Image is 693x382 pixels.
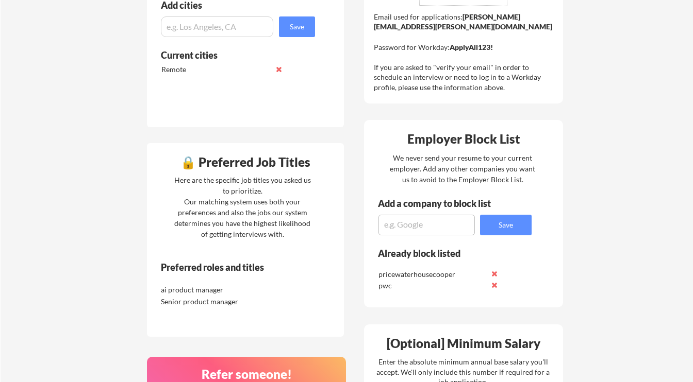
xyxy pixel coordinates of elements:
div: Already block listed [378,249,518,258]
strong: [PERSON_NAME][EMAIL_ADDRESS][PERSON_NAME][DOMAIN_NAME] [374,12,552,31]
strong: ApplyAll123! [450,43,493,51]
div: Employer Block List [368,133,560,145]
div: Senior product manager [161,297,270,307]
button: Save [279,16,315,37]
div: Add a company to block list [378,199,507,208]
div: pricewaterhousecooper [378,269,487,280]
div: Preferred roles and titles [161,263,301,272]
div: pwc [378,281,487,291]
div: Add cities [161,1,318,10]
div: Current cities [161,50,304,60]
button: Save [480,215,532,235]
div: Refer someone! [151,368,343,380]
input: e.g. Los Angeles, CA [161,16,273,37]
div: ai product manager [161,285,270,295]
div: [Optional] Minimum Salary [368,337,559,350]
div: We never send your resume to your current employer. Add any other companies you want us to avoid ... [389,152,536,185]
div: Email used for applications: Password for Workday: If you are asked to "verify your email" in ord... [374,12,556,93]
div: Here are the specific job titles you asked us to prioritize. Our matching system uses both your p... [172,175,313,239]
div: Remote [161,64,270,75]
div: 🔒 Preferred Job Titles [150,156,341,168]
